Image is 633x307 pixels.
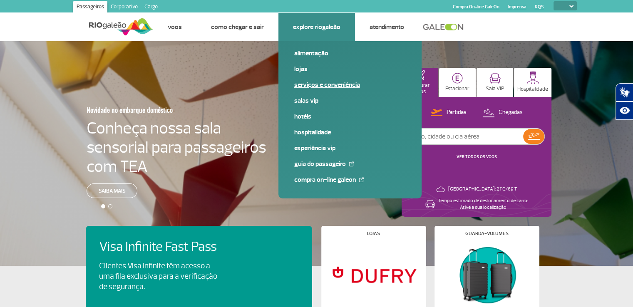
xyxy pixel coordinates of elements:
p: Chegadas [499,109,523,116]
div: Plugin de acessibilidade da Hand Talk. [616,83,633,120]
button: Chegadas [480,107,525,118]
a: Visa Infinite Fast PassClientes Visa Infinite têm acesso a uma fila exclusiva para a verificação ... [99,239,299,292]
a: VER TODOS OS VOOS [457,154,497,159]
a: Compra On-line GaleOn [294,175,406,184]
input: Voo, cidade ou cia aérea [409,129,523,144]
p: Sala VIP [486,86,504,92]
button: Abrir recursos assistivos. [616,102,633,120]
a: Alimentação [294,49,406,58]
h4: Guarda-volumes [465,231,509,236]
h4: Visa Infinite Fast Pass [99,239,231,255]
a: Guia do Passageiro [294,159,406,168]
a: Passageiros [73,1,107,14]
a: Hotéis [294,112,406,121]
a: Hospitalidade [294,128,406,137]
a: RQS [535,4,544,10]
p: Estacionar [445,86,469,92]
p: [GEOGRAPHIC_DATA]: 21°C/69°F [448,186,517,193]
p: Clientes Visa Infinite têm acesso a uma fila exclusiva para a verificação de segurança. [99,261,217,292]
button: Hospitalidade [514,68,551,97]
p: Partidas [447,109,467,116]
a: Salas VIP [294,96,406,105]
a: Serviços e Conveniência [294,80,406,89]
a: Voos [168,23,182,31]
button: Sala VIP [477,68,513,97]
img: carParkingHome.svg [452,73,463,84]
button: VER TODOS OS VOOS [454,153,499,160]
a: Atendimento [370,23,404,31]
button: Estacionar [439,68,476,97]
a: Imprensa [508,4,526,10]
a: Explore RIOgaleão [293,23,340,31]
img: External Link Icon [349,161,354,166]
a: Compra On-line GaleOn [453,4,499,10]
button: Abrir tradutor de língua de sinais. [616,83,633,102]
a: Corporativo [107,1,141,14]
img: hospitality.svg [526,71,539,84]
p: Tempo estimado de deslocamento de carro: Ative a sua localização [438,198,528,211]
button: Partidas [428,107,469,118]
a: Cargo [141,1,161,14]
a: Lojas [294,64,406,74]
a: Saiba mais [87,183,137,198]
h4: Lojas [367,231,380,236]
img: Lojas [328,243,419,307]
h3: Novidade no embarque doméstico [87,101,226,119]
h4: Conheça nossa sala sensorial para passageiros com TEA [87,119,266,176]
img: Guarda-volumes [441,243,532,307]
a: Experiência VIP [294,144,406,153]
p: Hospitalidade [517,86,548,92]
img: vipRoom.svg [489,73,501,84]
a: Como chegar e sair [211,23,264,31]
img: External Link Icon [359,177,364,182]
